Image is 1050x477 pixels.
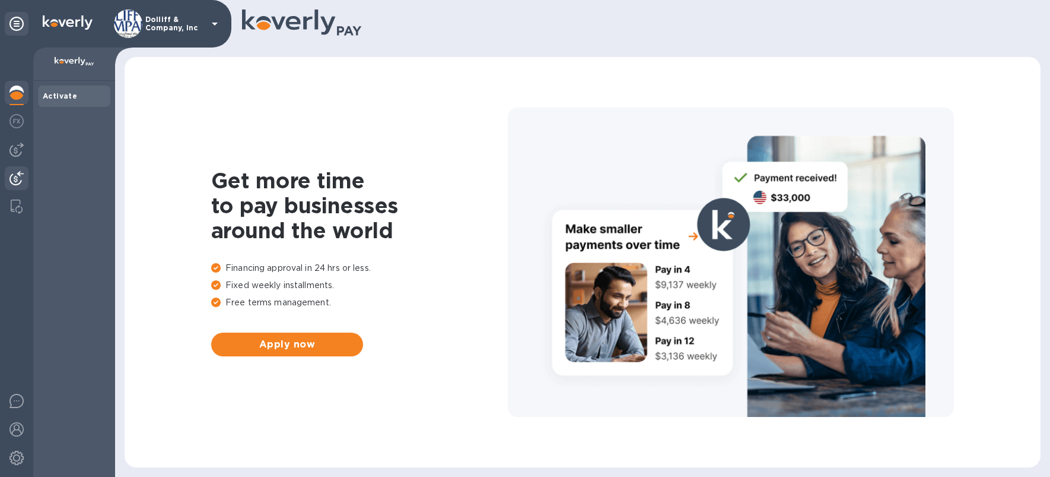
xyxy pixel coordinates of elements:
[211,262,508,274] p: Financing approval in 24 hrs or less.
[221,337,354,352] span: Apply now
[211,168,508,243] h1: Get more time to pay businesses around the world
[211,333,363,356] button: Apply now
[211,296,508,309] p: Free terms management.
[145,15,205,32] p: Dolliff & Company, Inc
[211,279,508,292] p: Fixed weekly installments.
[9,114,24,128] img: Foreign exchange
[5,12,28,36] div: Unpin categories
[43,15,93,30] img: Logo
[43,91,77,100] b: Activate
